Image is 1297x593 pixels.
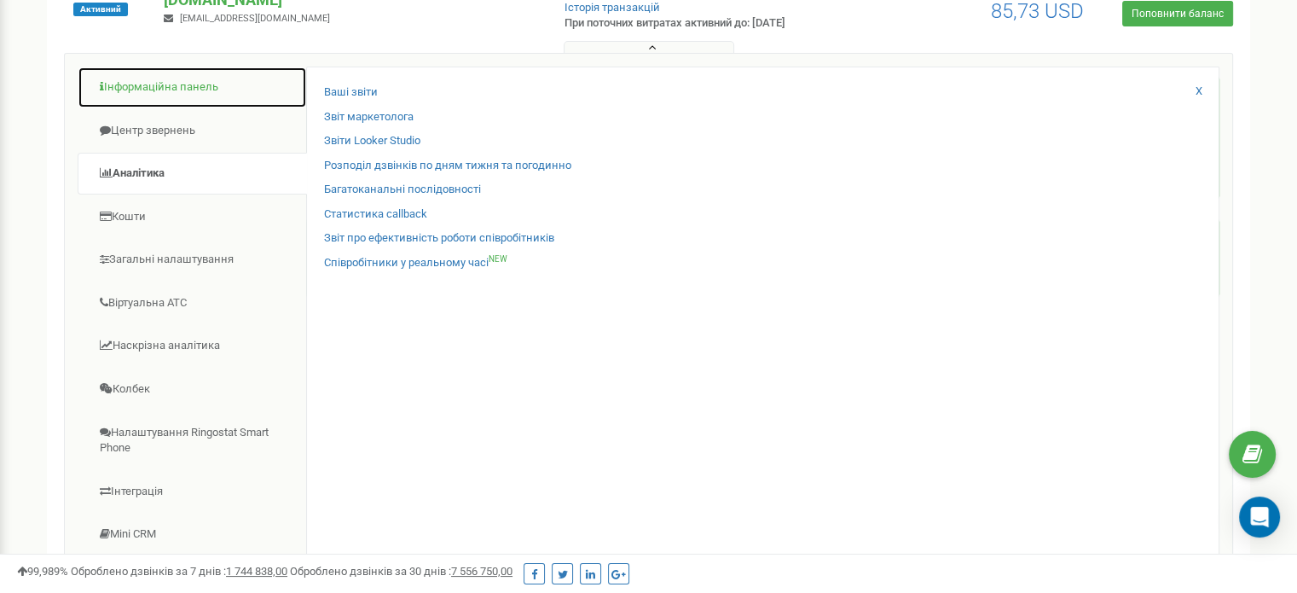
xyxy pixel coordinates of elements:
a: Ваші звіти [324,84,378,101]
a: X [1196,84,1202,100]
a: Колбек [78,369,307,410]
a: Інтеграція [78,471,307,513]
a: Поповнити баланс [1122,1,1233,26]
a: Статистика callback [324,206,427,223]
a: Віртуальна АТС [78,282,307,324]
a: Розподіл дзвінків по дням тижня та погодинно [324,158,571,174]
a: Звіти Looker Studio [324,133,420,149]
span: Оброблено дзвінків за 7 днів : [71,565,287,578]
a: Звіт маркетолога [324,109,414,125]
a: Mini CRM [78,514,307,555]
a: Історія транзакцій [565,1,660,14]
a: Налаштування Ringostat Smart Phone [78,412,307,469]
a: Співробітники у реальному часіNEW [324,255,507,271]
u: 1 744 838,00 [226,565,287,578]
span: 99,989% [17,565,68,578]
p: При поточних витратах активний до: [DATE] [565,15,837,32]
a: Багатоканальні послідовності [324,182,481,198]
span: [EMAIL_ADDRESS][DOMAIN_NAME] [180,13,330,24]
a: Центр звернень [78,110,307,152]
span: Активний [73,3,128,16]
a: Звіт про ефективність роботи співробітників [324,230,554,247]
div: Open Intercom Messenger [1239,497,1280,538]
a: Наскрізна аналітика [78,325,307,367]
a: Аналiтика [78,153,307,195]
a: Загальні налаштування [78,239,307,281]
u: 7 556 750,00 [451,565,512,578]
span: Оброблено дзвінків за 30 днів : [290,565,512,578]
sup: NEW [489,254,507,264]
a: Інформаційна панель [78,67,307,108]
a: Кошти [78,196,307,238]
